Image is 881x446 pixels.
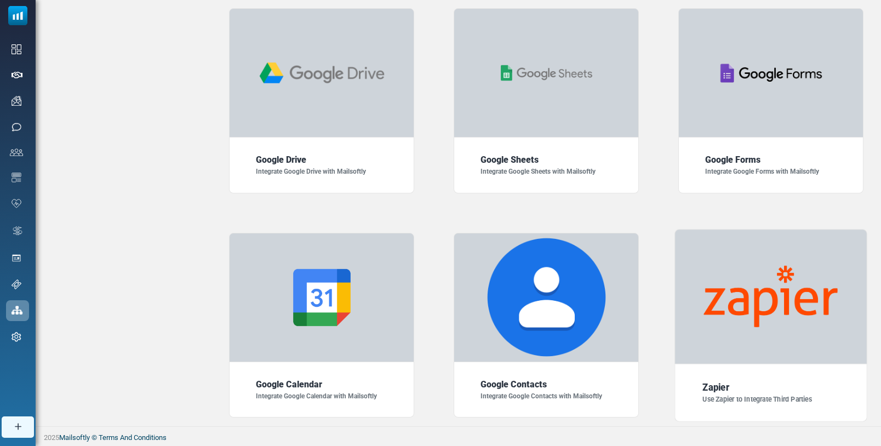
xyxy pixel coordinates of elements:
[12,225,24,237] img: workflow.svg
[10,148,23,156] img: contacts-icon.svg
[12,253,21,263] img: landing_pages.svg
[705,167,837,176] div: Integrate Google Forms with Mailsoftly
[702,380,839,394] div: Zapier
[480,167,612,176] div: Integrate Google Sheets with Mailsoftly
[36,426,881,446] footer: 2025
[480,378,612,391] div: Google Contacts
[256,167,387,176] div: Integrate Google Drive with Mailsoftly
[99,433,167,442] span: translation missing: en.layouts.footer.terms_and_conditions
[12,332,21,342] img: settings-icon.svg
[12,122,21,132] img: sms-icon.png
[256,153,387,167] div: Google Drive
[12,173,21,182] img: email-templates-icon.svg
[480,153,612,167] div: Google Sheets
[702,394,839,404] div: Use Zapier to Integrate Third Parties
[12,44,21,54] img: dashboard-icon.svg
[8,6,27,25] img: mailsoftly_icon_blue_white.svg
[59,433,97,442] a: Mailsoftly ©
[705,153,837,167] div: Google Forms
[256,391,387,401] div: Integrate Google Calendar with Mailsoftly
[99,433,167,442] a: Terms And Conditions
[256,378,387,391] div: Google Calendar
[480,391,612,401] div: Integrate Google Contacts with Mailsoftly
[12,279,21,289] img: support-icon.svg
[12,199,21,208] img: domain-health-icon.svg
[12,96,21,106] img: campaigns-icon.png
